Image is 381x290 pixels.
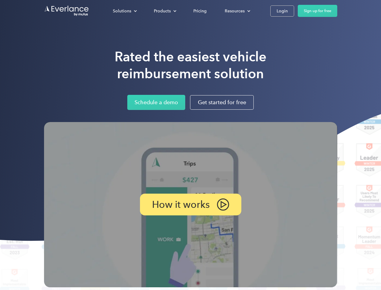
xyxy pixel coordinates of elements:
[298,5,337,17] a: Sign up for free
[193,7,207,15] div: Pricing
[115,48,266,82] h1: Rated the easiest vehicle reimbursement solution
[225,7,245,15] div: Resources
[113,7,131,15] div: Solutions
[190,95,254,110] a: Get started for free
[154,7,171,15] div: Products
[187,6,213,16] a: Pricing
[270,5,294,17] a: Login
[277,7,288,15] div: Login
[44,5,89,17] a: Go to homepage
[152,201,210,208] p: How it works
[127,95,185,110] a: Schedule a demo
